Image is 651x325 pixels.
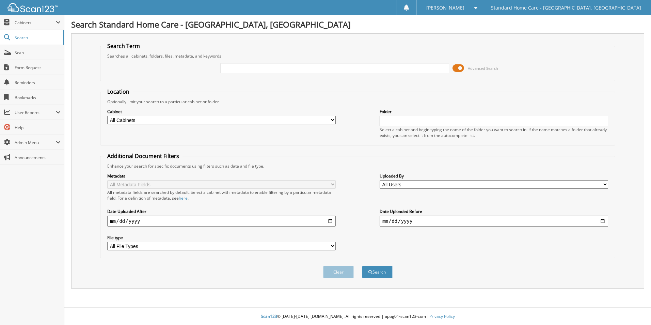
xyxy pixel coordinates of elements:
label: Metadata [107,173,336,179]
label: Cabinet [107,109,336,114]
input: end [380,216,608,227]
label: File type [107,235,336,241]
span: Standard Home Care - [GEOGRAPHIC_DATA], [GEOGRAPHIC_DATA] [491,6,641,10]
span: [PERSON_NAME] [426,6,464,10]
span: Scan [15,50,61,56]
div: Optionally limit your search to a particular cabinet or folder [104,99,612,105]
label: Uploaded By [380,173,608,179]
div: Enhance your search for specific documents using filters such as date and file type. [104,163,612,169]
span: Scan123 [261,313,277,319]
div: All metadata fields are searched by default. Select a cabinet with metadata to enable filtering b... [107,189,336,201]
span: Reminders [15,80,61,86]
legend: Search Term [104,42,143,50]
div: Select a cabinet and begin typing the name of the folder you want to search in. If the name match... [380,127,608,138]
label: Date Uploaded After [107,208,336,214]
span: User Reports [15,110,56,115]
span: Bookmarks [15,95,61,100]
label: Folder [380,109,608,114]
span: Advanced Search [468,66,498,71]
span: Cabinets [15,20,56,26]
span: Announcements [15,155,61,160]
a: here [179,195,188,201]
span: Search [15,35,60,41]
button: Search [362,266,393,278]
span: Help [15,125,61,130]
div: Searches all cabinets, folders, files, metadata, and keywords [104,53,612,59]
legend: Additional Document Filters [104,152,182,160]
img: scan123-logo-white.svg [7,3,58,12]
h1: Search Standard Home Care - [GEOGRAPHIC_DATA], [GEOGRAPHIC_DATA] [71,19,644,30]
a: Privacy Policy [429,313,455,319]
span: Form Request [15,65,61,71]
button: Clear [323,266,354,278]
label: Date Uploaded Before [380,208,608,214]
span: Admin Menu [15,140,56,145]
legend: Location [104,88,133,95]
input: start [107,216,336,227]
div: © [DATE]-[DATE] [DOMAIN_NAME]. All rights reserved | appg01-scan123-com | [64,308,651,325]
